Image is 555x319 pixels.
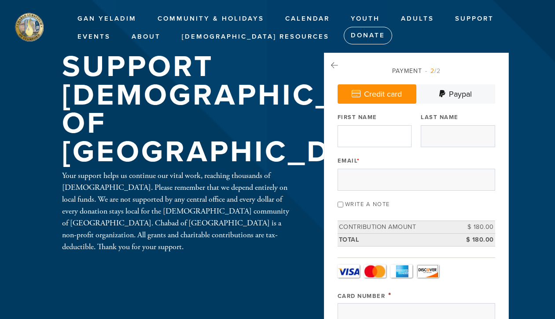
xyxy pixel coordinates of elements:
a: Discover [417,265,439,278]
h1: Support [DEMOGRAPHIC_DATA] of [GEOGRAPHIC_DATA] [62,53,430,166]
td: Contribution Amount [338,221,456,234]
a: Youth [344,11,386,27]
label: First Name [338,113,377,121]
a: Gan Yeladim [71,11,143,27]
td: Total [338,233,456,246]
td: $ 180.00 [456,233,495,246]
a: Support [448,11,500,27]
a: Adults [394,11,441,27]
a: Community & Holidays [151,11,271,27]
span: This field is required. [388,290,392,300]
a: Amex [390,265,412,278]
a: Calendar [279,11,336,27]
div: Your support helps us continue our vital work, reaching thousands of [DEMOGRAPHIC_DATA]. Please r... [62,170,295,253]
img: stamford%20logo.png [13,11,45,43]
span: This field is required. [357,157,360,164]
a: Donate [344,27,392,44]
label: Card Number [338,293,386,300]
span: 2 [430,67,434,75]
a: About [125,29,167,45]
label: Write a note [345,201,390,208]
a: Credit card [338,84,416,104]
span: /2 [425,67,441,75]
a: MasterCard [364,265,386,278]
td: $ 180.00 [456,221,495,234]
a: Events [71,29,117,45]
label: Last Name [421,113,459,121]
a: Visa [338,265,360,278]
a: Paypal [416,84,495,104]
label: Email [338,157,360,165]
a: [DEMOGRAPHIC_DATA] Resources [175,29,336,45]
div: Payment [338,66,495,76]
